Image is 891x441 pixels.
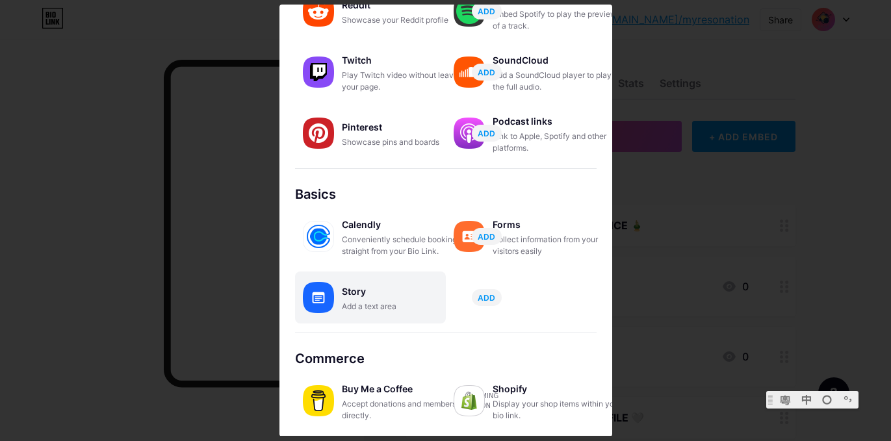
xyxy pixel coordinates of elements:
[454,385,485,416] img: shopify
[478,67,495,78] span: ADD
[303,282,334,313] img: story
[493,8,623,32] div: Embed Spotify to play the preview of a track.
[303,118,334,149] img: pinterest
[454,118,485,149] img: podcastlinks
[478,292,495,303] span: ADD
[472,64,502,81] button: ADD
[472,3,502,19] button: ADD
[478,6,495,17] span: ADD
[342,283,472,301] div: Story
[493,234,623,257] div: Collect information from your visitors easily
[472,289,502,306] button: ADD
[493,398,623,422] div: Display your shop items within your bio link.
[493,380,623,398] div: Shopify
[342,398,472,422] div: Accept donations and memberships directly.
[454,57,485,88] img: soundcloud
[493,131,623,154] div: Link to Apple, Spotify and other platforms.
[342,136,472,148] div: Showcase pins and boards
[295,349,597,368] div: Commerce
[342,301,472,312] div: Add a text area
[303,221,334,252] img: calendly
[295,184,597,204] div: Basics
[342,216,472,234] div: Calendly
[493,112,623,131] div: Podcast links
[342,380,472,398] div: Buy Me a Coffee
[478,128,495,139] span: ADD
[342,234,472,257] div: Conveniently schedule bookings straight from your Bio Link.
[493,51,623,69] div: SoundCloud
[342,14,472,26] div: Showcase your Reddit profile
[342,51,472,69] div: Twitch
[454,221,485,252] img: forms
[472,228,502,245] button: ADD
[303,385,334,416] img: buymeacoffee
[342,69,472,93] div: Play Twitch video without leaving your page.
[342,118,472,136] div: Pinterest
[493,69,623,93] div: Add a SoundCloud player to play the full audio.
[472,125,502,142] button: ADD
[478,231,495,242] span: ADD
[303,57,334,88] img: twitch
[493,216,623,234] div: Forms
